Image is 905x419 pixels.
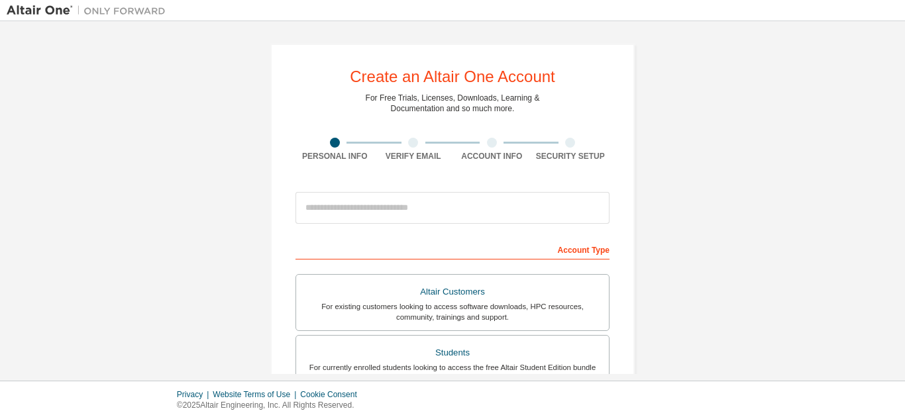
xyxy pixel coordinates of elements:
div: For Free Trials, Licenses, Downloads, Learning & Documentation and so much more. [366,93,540,114]
div: Personal Info [295,151,374,162]
img: Altair One [7,4,172,17]
div: Create an Altair One Account [350,69,555,85]
div: Website Terms of Use [213,389,300,400]
div: Cookie Consent [300,389,364,400]
div: Security Setup [531,151,610,162]
div: Account Type [295,238,610,259]
div: Students [304,344,601,362]
p: © 2025 Altair Engineering, Inc. All Rights Reserved. [177,400,365,411]
div: For existing customers looking to access software downloads, HPC resources, community, trainings ... [304,301,601,322]
div: Privacy [177,389,213,400]
div: Altair Customers [304,283,601,301]
div: For currently enrolled students looking to access the free Altair Student Edition bundle and all ... [304,362,601,383]
div: Verify Email [374,151,453,162]
div: Account Info [452,151,531,162]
